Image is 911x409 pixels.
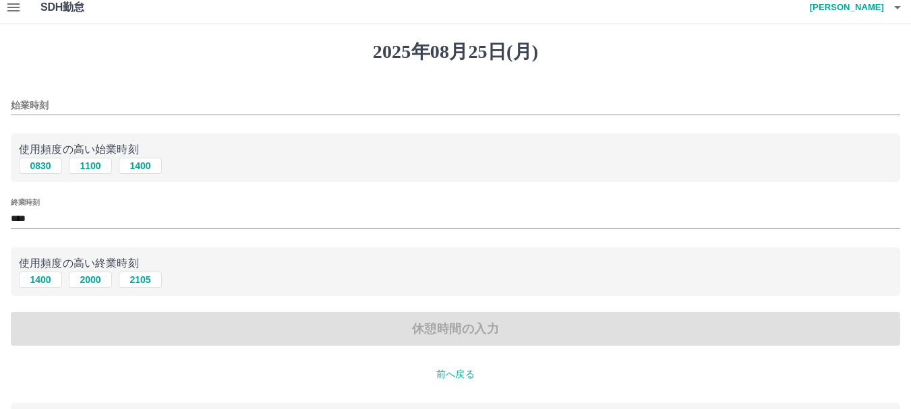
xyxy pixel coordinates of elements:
button: 2000 [69,272,112,288]
button: 2105 [119,272,162,288]
button: 1400 [119,158,162,174]
button: 1100 [69,158,112,174]
p: 前へ戻る [11,367,900,381]
p: 使用頻度の高い終業時刻 [19,255,892,272]
button: 1400 [19,272,62,288]
button: 0830 [19,158,62,174]
p: 使用頻度の高い始業時刻 [19,141,892,158]
h1: 2025年08月25日(月) [11,40,900,63]
label: 終業時刻 [11,197,39,208]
